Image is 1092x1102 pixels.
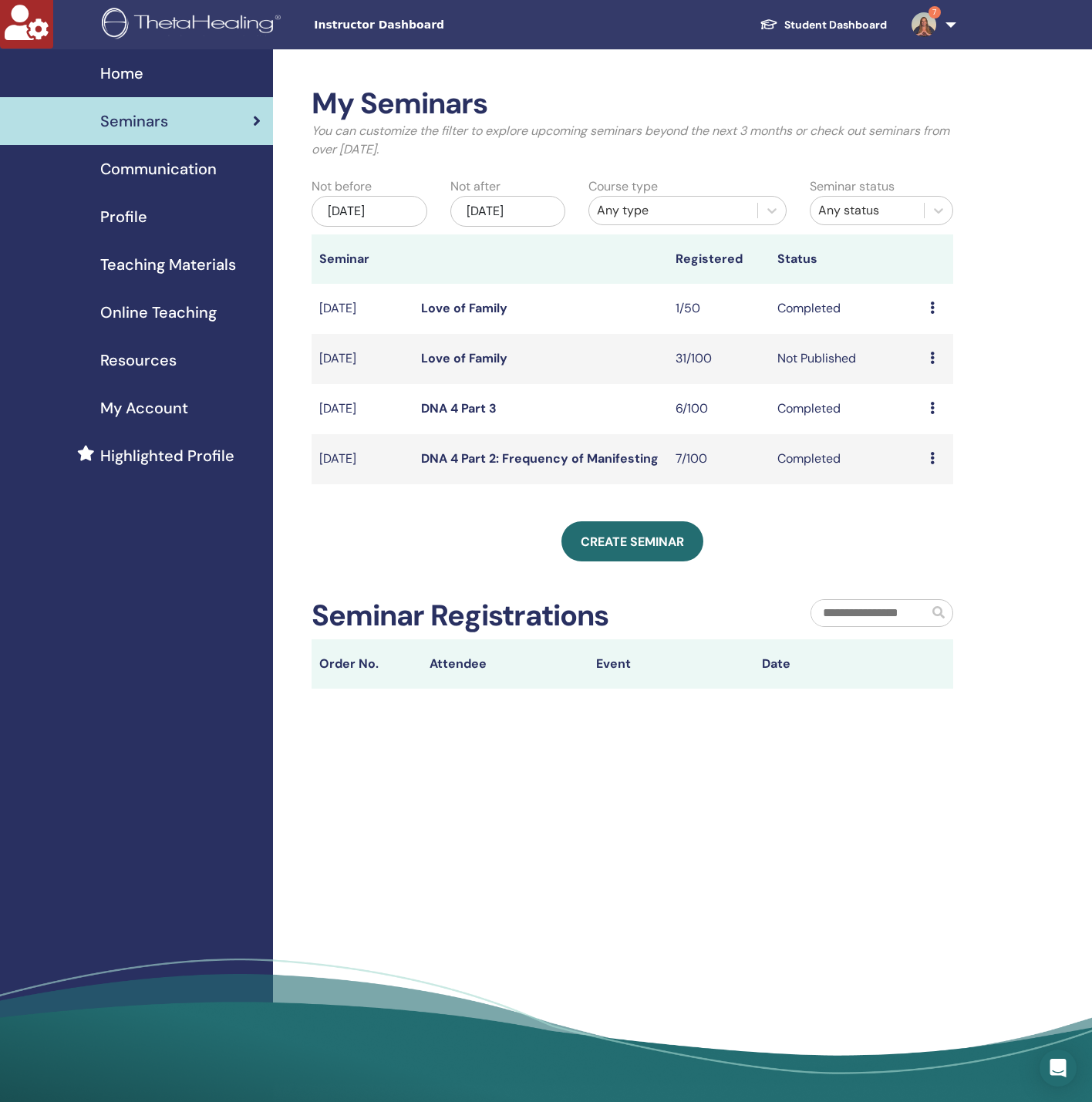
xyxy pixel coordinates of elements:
[312,639,422,689] th: Order No.
[100,253,236,276] span: Teaching Materials
[747,11,899,39] a: Student Dashboard
[100,110,168,133] span: Seminars
[770,384,922,434] td: Completed
[312,334,413,384] td: [DATE]
[421,400,497,416] a: DNA 4 Part 3
[929,6,941,19] span: 7
[770,284,922,334] td: Completed
[668,334,770,384] td: 31/100
[421,450,659,467] a: DNA 4 Part 2: Frequency of Manifesting
[100,349,177,372] span: Resources
[760,18,778,31] img: graduation-cap-white.svg
[100,157,217,180] span: Communication
[581,534,684,550] span: Create seminar
[314,17,545,33] span: Instructor Dashboard
[668,284,770,334] td: 1/50
[588,639,754,689] th: Event
[312,234,413,284] th: Seminar
[1040,1050,1077,1087] div: Open Intercom Messenger
[312,86,953,122] h2: My Seminars
[422,639,588,689] th: Attendee
[100,205,147,228] span: Profile
[100,396,188,420] span: My Account
[312,196,427,227] div: [DATE]
[818,201,916,220] div: Any status
[312,598,608,634] h2: Seminar Registrations
[588,177,658,196] label: Course type
[810,177,895,196] label: Seminar status
[450,177,501,196] label: Not after
[668,234,770,284] th: Registered
[102,8,286,42] img: logo.png
[668,384,770,434] td: 6/100
[312,384,413,434] td: [DATE]
[312,177,372,196] label: Not before
[668,434,770,484] td: 7/100
[912,12,936,37] img: default.jpg
[561,521,703,561] a: Create seminar
[312,122,953,159] p: You can customize the filter to explore upcoming seminars beyond the next 3 months or check out s...
[312,434,413,484] td: [DATE]
[421,300,507,316] a: Love of Family
[770,334,922,384] td: Not Published
[770,434,922,484] td: Completed
[450,196,566,227] div: [DATE]
[770,234,922,284] th: Status
[100,301,217,324] span: Online Teaching
[312,284,413,334] td: [DATE]
[421,350,507,366] a: Love of Family
[597,201,750,220] div: Any type
[754,639,920,689] th: Date
[100,444,234,467] span: Highlighted Profile
[100,62,143,85] span: Home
